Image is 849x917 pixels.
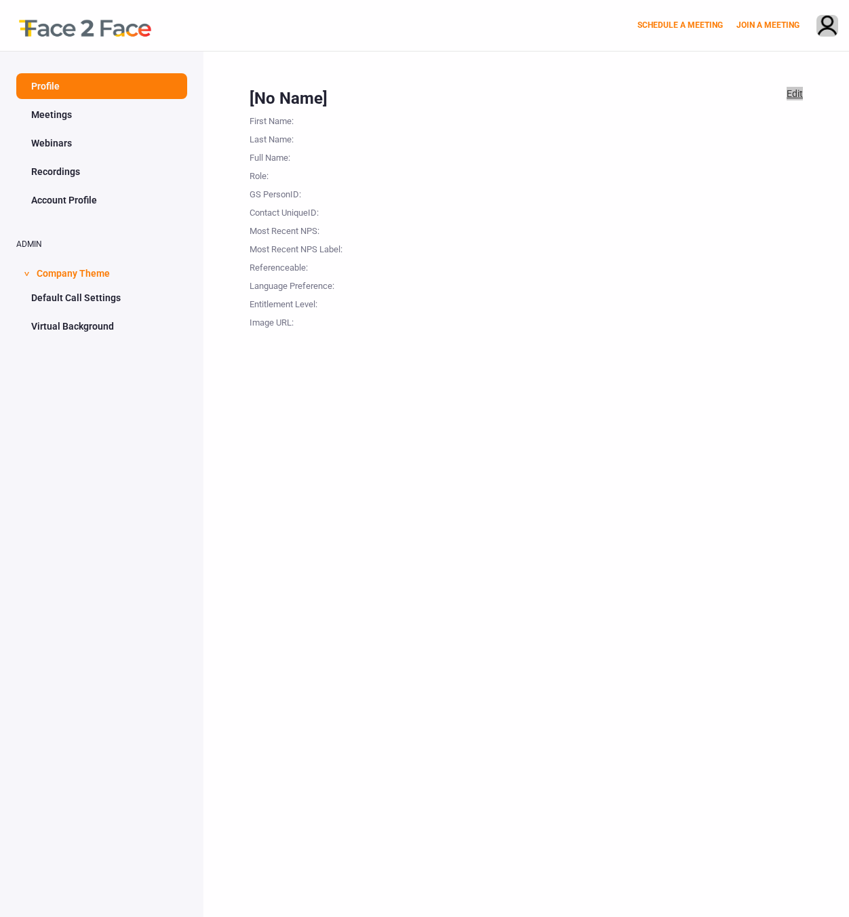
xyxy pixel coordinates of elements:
[250,183,385,201] div: GS PersonID :
[250,220,385,238] div: Most Recent NPS :
[250,256,385,275] div: Referenceable :
[637,20,723,30] a: SCHEDULE A MEETING
[16,102,187,128] a: Meetings
[250,110,385,128] div: First Name :
[37,259,110,285] span: Company Theme
[250,238,385,256] div: Most Recent NPS Label :
[736,20,799,30] a: JOIN A MEETING
[250,165,385,183] div: Role :
[250,87,803,110] div: [No Name]
[250,201,385,220] div: Contact UniqueID :
[817,16,837,38] img: avatar.710606db.png
[250,311,385,330] div: Image URL :
[16,285,187,311] a: Default Call Settings
[16,187,187,213] a: Account Profile
[250,128,385,147] div: Last Name :
[16,73,187,99] a: Profile
[16,130,187,156] a: Webinars
[250,275,385,293] div: Language Preference :
[787,88,803,99] a: Edit
[16,240,187,249] h2: ADMIN
[250,147,385,165] div: Full Name :
[16,313,187,339] a: Virtual Background
[250,293,385,311] div: Entitlement Level :
[16,159,187,184] a: Recordings
[20,271,33,276] span: >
